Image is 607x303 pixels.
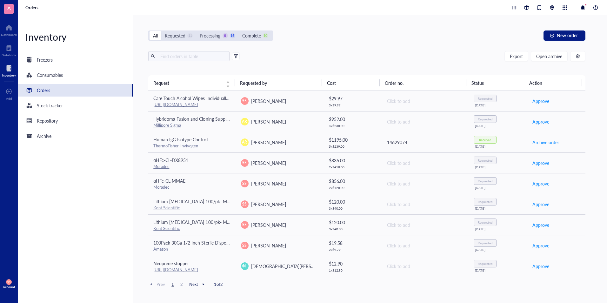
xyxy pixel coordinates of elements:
a: Kent Scientific [153,225,180,231]
button: Export [504,51,528,61]
div: [DATE] [475,165,522,169]
span: 1 [169,281,177,287]
a: Kent Scientific [153,205,180,211]
div: Click to add [387,263,464,270]
div: Inventory [18,30,133,43]
div: Received [479,138,491,142]
span: Export [510,54,523,59]
button: Approve [532,240,550,251]
div: All [153,32,158,39]
div: Requested [478,241,493,245]
span: [PERSON_NAME] [251,222,286,228]
div: Requested [478,262,493,266]
span: [PERSON_NAME] [251,139,286,145]
a: Dashboard [1,23,17,37]
div: Dashboard [1,33,17,37]
button: Approve [532,199,550,209]
span: AR [242,139,247,145]
div: Click to add [387,242,464,249]
td: Click to add [381,111,469,132]
div: Add [6,97,12,100]
button: Approve [532,158,550,168]
span: SS [242,222,247,228]
div: Click to add [387,118,464,125]
div: 2 x $ 9.79 [329,248,376,252]
a: Repository [18,114,133,127]
span: New order [557,33,578,38]
div: Complete [242,32,261,39]
td: Click to add [381,214,469,235]
td: Click to add [381,235,469,256]
div: [DATE] [475,227,522,231]
div: 0 [223,33,228,38]
div: Click to add [387,221,464,228]
span: SS [7,280,10,284]
div: 5 x $ 239.00 [329,145,376,148]
span: Hybridoma Fusion and Cloning Supplement [153,116,238,122]
td: Click to add [381,91,469,111]
a: Millipore Sigma [153,122,181,128]
th: Action [524,75,582,91]
button: Approve [532,96,550,106]
div: Inventory [2,73,16,77]
a: Freezers [18,53,133,66]
span: 1 of 2 [214,281,223,287]
input: Find orders in table [158,51,227,61]
div: 2 x $ 428.00 [329,186,376,190]
th: Request [148,75,235,91]
div: $ 856.00 [329,178,376,185]
div: $ 836.00 [329,157,376,164]
div: [DATE] [475,145,522,148]
div: Notebook [2,53,16,57]
div: Click to add [387,180,464,187]
span: Approve [532,180,549,187]
div: Orders [37,87,50,94]
a: [URL][DOMAIN_NAME] [153,101,198,107]
div: [DATE] [475,268,522,272]
div: segmented control [148,30,273,41]
button: Archive order [532,137,559,147]
span: Lithium [MEDICAL_DATA] 100/pk- Microvette® Prepared Micro Tubes [153,219,292,225]
span: 100Pack 30Ga 1/2 Inch Sterile Disposable Injection Needle with Cap for Scientific and Industrial ... [153,239,424,246]
a: Amazon [153,246,168,252]
div: 2 x $ 418.00 [329,165,376,169]
div: Stock tracker [37,102,63,109]
div: Requested [478,117,493,121]
span: SS [242,160,247,166]
span: Approve [532,98,549,104]
div: 3 x $ 40.00 [329,227,376,231]
span: SS [242,98,247,104]
span: 2 [178,281,185,287]
button: Open archive [531,51,568,61]
div: Click to add [387,98,464,104]
div: Click to add [387,201,464,208]
span: Lithium [MEDICAL_DATA] 100/pk- Microvette® Prepared Micro Tubes [153,198,292,205]
div: Archive [37,132,51,139]
div: $ 19.58 [329,239,376,246]
button: Approve [532,117,550,127]
div: [DATE] [475,103,522,107]
a: Moradec [153,184,169,190]
div: [DATE] [475,186,522,190]
a: Orders [18,84,133,97]
a: Consumables [18,69,133,81]
td: Click to add [381,152,469,173]
th: Cost [322,75,380,91]
span: SS [242,201,247,207]
div: Requested [478,158,493,162]
span: SS [242,181,247,186]
span: [PERSON_NAME] [251,180,286,187]
div: 3 x $ 40.00 [329,206,376,210]
div: 11 [187,33,193,38]
a: Stock tracker [18,99,133,112]
div: Requested [478,200,493,204]
a: ThermoFisher-Invivogen [153,143,198,149]
a: Inventory [2,63,16,77]
span: Approve [532,201,549,208]
span: AR [242,119,247,125]
span: [PERSON_NAME] [251,242,286,249]
span: Human IgG Isotype Control [153,136,207,143]
button: Approve [532,261,550,271]
span: Request [153,79,222,86]
span: Approve [532,221,549,228]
